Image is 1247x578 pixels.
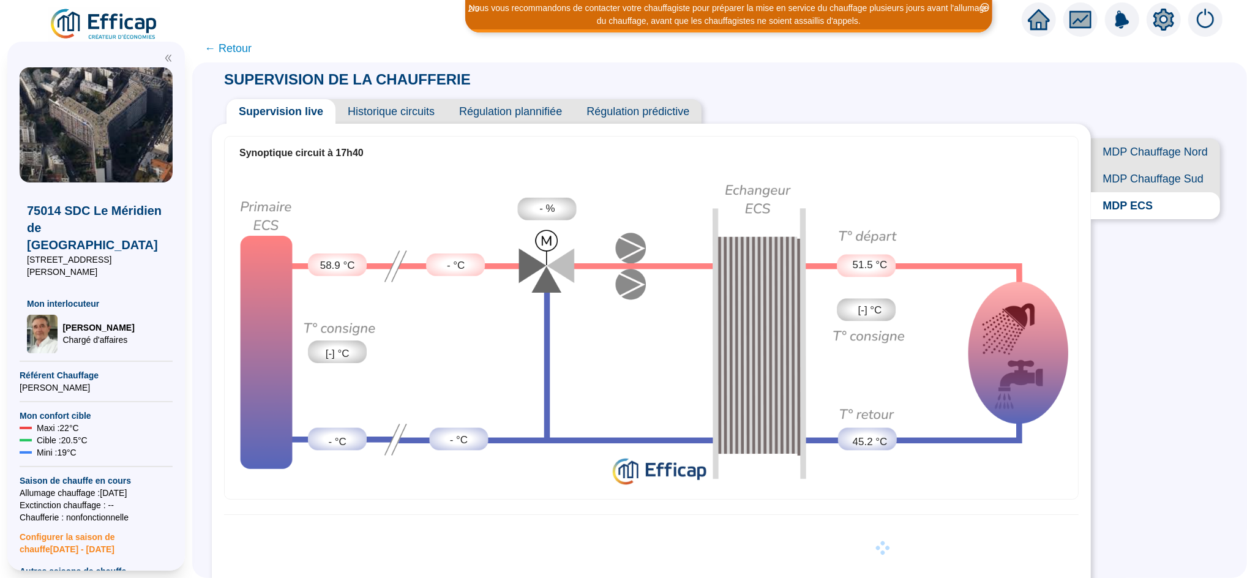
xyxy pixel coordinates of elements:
span: [PERSON_NAME] [62,321,134,334]
span: Régulation plannifiée [447,99,574,124]
span: 58.9 °C [320,258,355,273]
span: 45.2 °C [853,434,888,449]
span: setting [1153,9,1175,31]
span: double-left [164,54,173,62]
span: [-] °C [326,346,350,361]
span: - °C [450,432,468,448]
span: 75014 SDC Le Méridien de [GEOGRAPHIC_DATA] [27,202,165,253]
span: Chargé d'affaires [62,334,134,346]
span: MDP ECS [1091,192,1220,219]
span: Régulation prédictive [574,99,702,124]
span: [PERSON_NAME] [20,381,173,394]
span: Autres saisons de chauffe [20,565,173,577]
span: [STREET_ADDRESS][PERSON_NAME] [27,253,165,278]
i: 2 / 3 [468,4,479,13]
span: Chaufferie : non fonctionnelle [20,511,173,524]
span: Cible : 20.5 °C [37,434,88,446]
span: 51.5 °C [853,257,888,272]
div: Synoptique [225,170,1078,495]
span: - % [539,201,555,216]
span: [-] °C [858,302,882,318]
span: ← Retour [204,40,252,57]
div: Synoptique circuit à 17h40 [239,146,1063,160]
span: Référent Chauffage [20,369,173,381]
span: MDP Chauffage Nord [1091,138,1220,165]
span: Mon interlocuteur [27,298,165,310]
span: Maxi : 22 °C [37,422,79,434]
span: Supervision live [227,99,335,124]
span: Exctinction chauffage : -- [20,499,173,511]
img: efficap energie logo [49,7,160,42]
span: home [1028,9,1050,31]
span: Mon confort cible [20,410,173,422]
span: Saison de chauffe en cours [20,475,173,487]
span: MDP Chauffage Sud [1091,165,1220,192]
span: fund [1069,9,1092,31]
span: Mini : 19 °C [37,446,77,459]
img: Chargé d'affaires [27,315,58,354]
img: alerts [1105,2,1139,37]
span: - °C [328,434,346,449]
img: alerts [1188,2,1223,37]
span: Historique circuits [335,99,447,124]
div: Nous vous recommandons de contacter votre chauffagiste pour préparer la mise en service du chauff... [467,2,990,28]
span: SUPERVISION DE LA CHAUFFERIE [212,71,483,88]
span: Configurer la saison de chauffe [DATE] - [DATE] [20,524,173,555]
span: close-circle [981,3,989,12]
span: - °C [447,258,465,273]
img: ecs-supervision.4e789799f7049b378e9c.png [225,170,1078,495]
span: Allumage chauffage : [DATE] [20,487,173,499]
